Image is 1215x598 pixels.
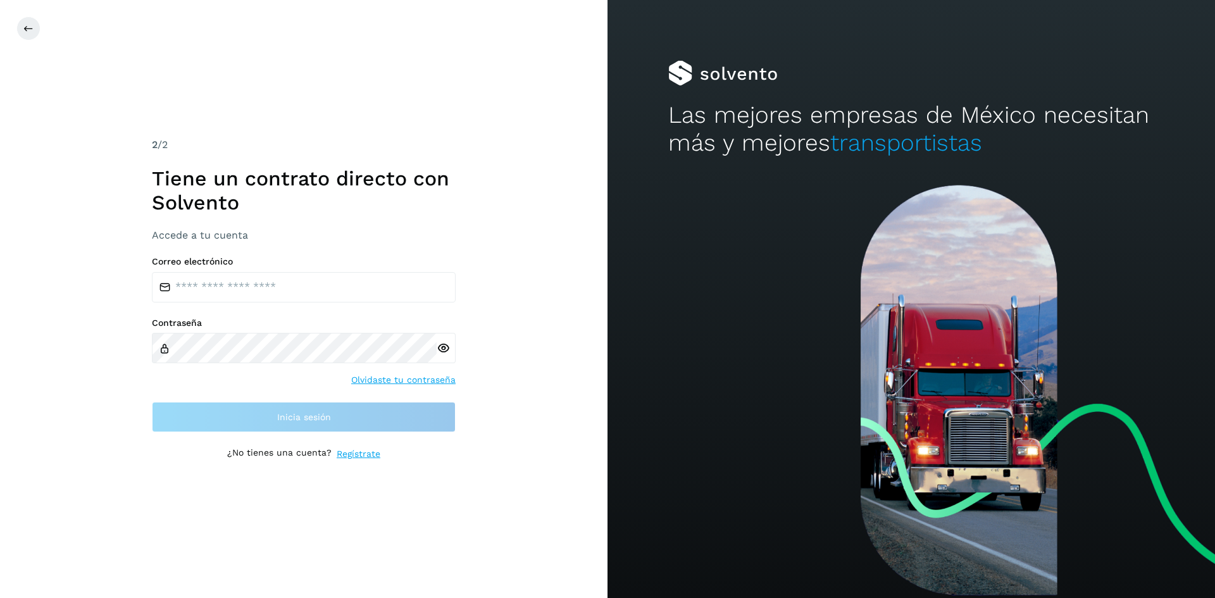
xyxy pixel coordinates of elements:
label: Correo electrónico [152,256,456,267]
h2: Las mejores empresas de México necesitan más y mejores [668,101,1154,158]
p: ¿No tienes una cuenta? [227,447,332,461]
h3: Accede a tu cuenta [152,229,456,241]
span: Inicia sesión [277,413,331,421]
label: Contraseña [152,318,456,328]
a: Regístrate [337,447,380,461]
a: Olvidaste tu contraseña [351,373,456,387]
div: /2 [152,137,456,153]
button: Inicia sesión [152,402,456,432]
h1: Tiene un contrato directo con Solvento [152,166,456,215]
span: transportistas [830,129,982,156]
span: 2 [152,139,158,151]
